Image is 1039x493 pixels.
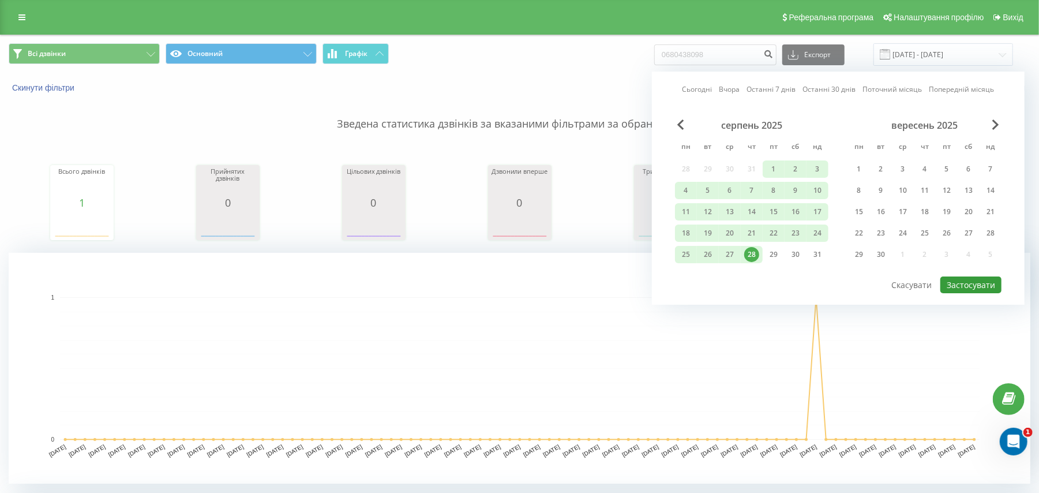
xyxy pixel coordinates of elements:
[961,162,976,177] div: 6
[678,226,693,241] div: 18
[916,139,933,156] abbr: четвер
[186,443,205,458] text: [DATE]
[958,203,980,221] div: сб 20 вер 2025 р.
[719,246,741,263] div: ср 27 серп 2025 р.
[637,197,695,208] div: 0с
[917,183,932,198] div: 11
[765,139,782,156] abbr: п’ятниця
[788,226,803,241] div: 23
[763,182,785,199] div: пт 8 серп 2025 р.
[345,168,403,197] div: Цільових дзвінків
[960,139,977,156] abbr: субота
[522,443,541,458] text: [DATE]
[852,226,867,241] div: 22
[675,225,697,242] div: пн 18 серп 2025 р.
[914,203,936,221] div: чт 18 вер 2025 р.
[1000,428,1027,455] iframe: Intercom live chat
[700,183,715,198] div: 5
[721,139,738,156] abbr: середа
[936,160,958,178] div: пт 5 вер 2025 р.
[961,204,976,219] div: 20
[719,225,741,242] div: ср 20 серп 2025 р.
[167,443,186,458] text: [DATE]
[285,443,304,458] text: [DATE]
[675,182,697,199] div: пн 4 серп 2025 р.
[700,247,715,262] div: 26
[661,443,680,458] text: [DATE]
[562,443,581,458] text: [DATE]
[799,443,818,458] text: [DATE]
[892,203,914,221] div: ср 17 вер 2025 р.
[463,443,482,458] text: [DATE]
[870,203,892,221] div: вт 16 вер 2025 р.
[936,225,958,242] div: пт 26 вер 2025 р.
[199,168,257,197] div: Прийнятих дзвінків
[637,208,695,243] div: A chart.
[226,443,245,458] text: [DATE]
[895,183,910,198] div: 10
[345,208,403,243] svg: A chart.
[938,139,955,156] abbr: п’ятниця
[785,203,807,221] div: сб 16 серп 2025 р.
[983,204,998,219] div: 21
[982,139,999,156] abbr: неділя
[9,94,1030,132] p: Зведена статистика дзвінків за вказаними фільтрами за обраний період
[680,443,699,458] text: [DATE]
[980,160,1002,178] div: нд 7 вер 2025 р.
[9,253,1030,484] div: A chart.
[364,443,383,458] text: [DATE]
[166,43,317,64] button: Основний
[743,139,760,156] abbr: четвер
[747,84,796,95] a: Останні 7 днів
[788,183,803,198] div: 9
[892,225,914,242] div: ср 24 вер 2025 р.
[940,277,1002,293] button: Застосувати
[870,225,892,242] div: вт 23 вер 2025 р.
[961,226,976,241] div: 27
[741,203,763,221] div: чт 14 серп 2025 р.
[601,443,620,458] text: [DATE]
[848,246,870,263] div: пн 29 вер 2025 р.
[678,183,693,198] div: 4
[939,183,954,198] div: 12
[107,443,126,458] text: [DATE]
[807,182,828,199] div: нд 10 серп 2025 р.
[852,183,867,198] div: 8
[719,84,740,95] a: Вчора
[766,162,781,177] div: 1
[719,182,741,199] div: ср 6 серп 2025 р.
[722,183,737,198] div: 6
[983,162,998,177] div: 7
[914,225,936,242] div: чт 25 вер 2025 р.
[9,83,80,93] button: Скинути фільтри
[199,208,257,243] svg: A chart.
[958,160,980,178] div: сб 6 вер 2025 р.
[741,182,763,199] div: чт 7 серп 2025 р.
[936,182,958,199] div: пт 12 вер 2025 р.
[958,182,980,199] div: сб 13 вер 2025 р.
[892,182,914,199] div: ср 10 вер 2025 р.
[894,13,984,22] span: Налаштування профілю
[51,436,54,443] text: 0
[779,443,798,458] text: [DATE]
[621,443,640,458] text: [DATE]
[637,168,695,197] div: Тривалість усіх дзвінків
[766,183,781,198] div: 8
[810,183,825,198] div: 10
[917,162,932,177] div: 4
[766,247,781,262] div: 29
[265,443,284,458] text: [DATE]
[384,443,403,458] text: [DATE]
[67,443,87,458] text: [DATE]
[819,443,838,458] text: [DATE]
[675,246,697,263] div: пн 25 серп 2025 р.
[917,204,932,219] div: 18
[53,197,111,208] div: 1
[88,443,107,458] text: [DATE]
[870,246,892,263] div: вт 30 вер 2025 р.
[9,43,160,64] button: Всі дзвінки
[305,443,324,458] text: [DATE]
[980,182,1002,199] div: нд 14 вер 2025 р.
[48,443,67,458] text: [DATE]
